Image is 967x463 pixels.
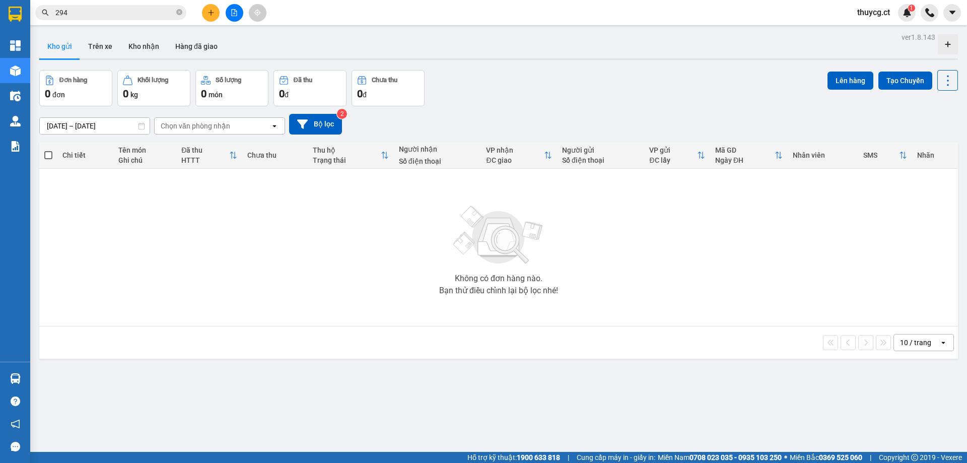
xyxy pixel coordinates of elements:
[231,9,238,16] span: file-add
[247,151,303,159] div: Chưa thu
[11,396,20,406] span: question-circle
[439,287,558,295] div: Bạn thử điều chỉnh lại bộ lọc nhé!
[649,146,697,154] div: VP gửi
[902,32,935,43] div: ver 1.8.143
[80,34,120,58] button: Trên xe
[289,114,342,135] button: Bộ lọc
[948,8,957,17] span: caret-down
[195,70,268,106] button: Số lượng0món
[819,453,862,461] strong: 0369 525 060
[486,146,544,154] div: VP nhận
[208,9,215,16] span: plus
[202,4,220,22] button: plus
[644,142,710,169] th: Toggle SortBy
[863,151,899,159] div: SMS
[226,4,243,22] button: file-add
[294,77,312,84] div: Đã thu
[130,91,138,99] span: kg
[279,88,285,100] span: 0
[117,70,190,106] button: Khối lượng0kg
[658,452,782,463] span: Miền Nam
[827,72,873,90] button: Lên hàng
[870,452,871,463] span: |
[249,4,266,22] button: aim
[900,338,931,348] div: 10 / trang
[9,7,22,22] img: logo-vxr
[715,156,775,164] div: Ngày ĐH
[790,452,862,463] span: Miền Bắc
[176,8,182,18] span: close-circle
[363,91,367,99] span: đ
[917,151,952,159] div: Nhãn
[161,121,230,131] div: Chọn văn phòng nhận
[878,72,932,90] button: Tạo Chuyến
[52,91,65,99] span: đơn
[577,452,655,463] span: Cung cấp máy in - giấy in:
[201,88,206,100] span: 0
[118,146,171,154] div: Tên món
[39,70,112,106] button: Đơn hàng0đơn
[715,146,775,154] div: Mã GD
[943,4,961,22] button: caret-down
[903,8,912,17] img: icon-new-feature
[911,454,918,461] span: copyright
[42,9,49,16] span: search
[784,455,787,459] span: ⚪️
[925,8,934,17] img: phone-icon
[910,5,913,12] span: 1
[118,156,171,164] div: Ghi chú
[455,275,542,283] div: Không có đơn hàng nào.
[793,151,853,159] div: Nhân viên
[467,452,560,463] span: Hỗ trợ kỹ thuật:
[273,70,347,106] button: Đã thu0đ
[176,142,242,169] th: Toggle SortBy
[908,5,915,12] sup: 1
[352,70,425,106] button: Chưa thu0đ
[209,91,223,99] span: món
[313,156,381,164] div: Trạng thái
[216,77,241,84] div: Số lượng
[181,156,229,164] div: HTTT
[308,142,394,169] th: Toggle SortBy
[40,118,150,134] input: Select a date range.
[123,88,128,100] span: 0
[849,6,898,19] span: thuycg.ct
[689,453,782,461] strong: 0708 023 035 - 0935 103 250
[481,142,557,169] th: Toggle SortBy
[858,142,912,169] th: Toggle SortBy
[357,88,363,100] span: 0
[448,200,549,271] img: svg+xml;base64,PHN2ZyBjbGFzcz0ibGlzdC1wbHVnX19zdmciIHhtbG5zPSJodHRwOi8vd3d3LnczLm9yZy8yMDAwL3N2Zy...
[59,77,87,84] div: Đơn hàng
[568,452,569,463] span: |
[486,156,544,164] div: ĐC giao
[939,339,947,347] svg: open
[11,442,20,451] span: message
[10,116,21,126] img: warehouse-icon
[517,453,560,461] strong: 1900 633 818
[399,157,476,165] div: Số điện thoại
[39,34,80,58] button: Kho gửi
[270,122,279,130] svg: open
[562,156,640,164] div: Số điện thoại
[11,419,20,429] span: notification
[137,77,168,84] div: Khối lượng
[55,7,174,18] input: Tìm tên, số ĐT hoặc mã đơn
[337,109,347,119] sup: 2
[120,34,167,58] button: Kho nhận
[10,40,21,51] img: dashboard-icon
[399,145,476,153] div: Người nhận
[167,34,226,58] button: Hàng đã giao
[285,91,289,99] span: đ
[176,9,182,15] span: close-circle
[372,77,397,84] div: Chưa thu
[313,146,381,154] div: Thu hộ
[710,142,788,169] th: Toggle SortBy
[181,146,229,154] div: Đã thu
[10,65,21,76] img: warehouse-icon
[254,9,261,16] span: aim
[649,156,697,164] div: ĐC lấy
[10,373,21,384] img: warehouse-icon
[62,151,108,159] div: Chi tiết
[10,141,21,152] img: solution-icon
[10,91,21,101] img: warehouse-icon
